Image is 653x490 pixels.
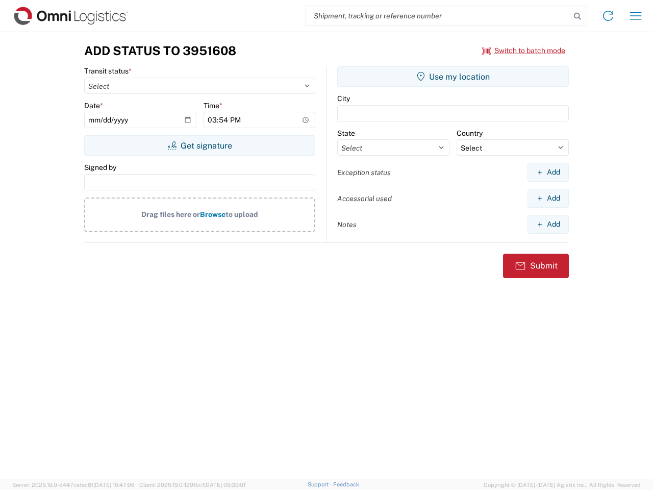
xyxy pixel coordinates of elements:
[84,163,116,172] label: Signed by
[482,42,565,59] button: Switch to batch mode
[225,210,258,218] span: to upload
[200,210,225,218] span: Browse
[528,189,569,208] button: Add
[308,481,333,487] a: Support
[141,210,200,218] span: Drag files here or
[528,215,569,234] button: Add
[84,43,236,58] h3: Add Status to 3951608
[337,66,569,87] button: Use my location
[337,194,392,203] label: Accessorial used
[337,129,355,138] label: State
[306,6,570,26] input: Shipment, tracking or reference number
[528,163,569,182] button: Add
[84,101,103,110] label: Date
[333,481,359,487] a: Feedback
[337,168,391,177] label: Exception status
[503,254,569,278] button: Submit
[337,220,357,229] label: Notes
[204,482,245,488] span: [DATE] 09:39:01
[457,129,483,138] label: Country
[139,482,245,488] span: Client: 2025.19.0-129fbcf
[84,135,315,156] button: Get signature
[484,480,641,489] span: Copyright © [DATE]-[DATE] Agistix Inc., All Rights Reserved
[12,482,135,488] span: Server: 2025.19.0-d447cefac8f
[204,101,222,110] label: Time
[93,482,135,488] span: [DATE] 10:47:06
[84,66,132,76] label: Transit status
[337,94,350,103] label: City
